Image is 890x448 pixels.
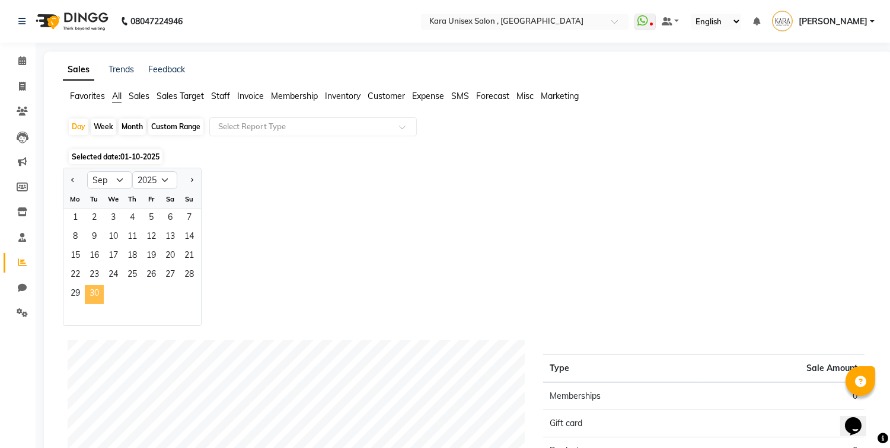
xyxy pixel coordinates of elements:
th: Sale Amount [704,355,865,383]
th: Type [543,355,704,383]
img: logo [30,5,111,38]
span: Favorites [70,91,105,101]
div: Fr [142,190,161,209]
span: 11 [123,228,142,247]
div: Mo [66,190,85,209]
span: 13 [161,228,180,247]
div: Monday, September 1, 2025 [66,209,85,228]
div: Sunday, September 14, 2025 [180,228,199,247]
div: Tuesday, September 2, 2025 [85,209,104,228]
div: Thursday, September 25, 2025 [123,266,142,285]
button: Next month [187,171,196,190]
div: Thursday, September 4, 2025 [123,209,142,228]
div: Friday, September 5, 2025 [142,209,161,228]
span: 21 [180,247,199,266]
span: 26 [142,266,161,285]
span: [PERSON_NAME] [799,15,867,28]
span: 25 [123,266,142,285]
div: Monday, September 22, 2025 [66,266,85,285]
div: Tuesday, September 30, 2025 [85,285,104,304]
select: Select year [132,171,177,189]
a: Sales [63,59,94,81]
iframe: chat widget [840,401,878,436]
div: Month [119,119,146,135]
span: 24 [104,266,123,285]
select: Select month [87,171,132,189]
div: Tuesday, September 9, 2025 [85,228,104,247]
div: Saturday, September 6, 2025 [161,209,180,228]
div: Friday, September 19, 2025 [142,247,161,266]
span: 16 [85,247,104,266]
span: 17 [104,247,123,266]
span: 6 [161,209,180,228]
div: Custom Range [148,119,203,135]
div: Wednesday, September 10, 2025 [104,228,123,247]
div: Th [123,190,142,209]
span: 18 [123,247,142,266]
span: 01-10-2025 [120,152,160,161]
img: Sapana [772,11,793,31]
div: Sunday, September 7, 2025 [180,209,199,228]
span: Sales Target [157,91,204,101]
span: 10 [104,228,123,247]
span: Expense [412,91,444,101]
div: We [104,190,123,209]
span: All [112,91,122,101]
span: Membership [271,91,318,101]
span: 5 [142,209,161,228]
span: 15 [66,247,85,266]
div: Wednesday, September 17, 2025 [104,247,123,266]
div: Thursday, September 11, 2025 [123,228,142,247]
div: Sunday, September 21, 2025 [180,247,199,266]
span: 2 [85,209,104,228]
div: Monday, September 29, 2025 [66,285,85,304]
td: Gift card [543,410,704,437]
div: Monday, September 15, 2025 [66,247,85,266]
a: Feedback [148,64,185,75]
b: 08047224946 [130,5,183,38]
div: Friday, September 12, 2025 [142,228,161,247]
span: Invoice [237,91,264,101]
span: 4 [123,209,142,228]
div: Tuesday, September 23, 2025 [85,266,104,285]
button: Previous month [68,171,78,190]
span: 20 [161,247,180,266]
span: 23 [85,266,104,285]
div: Sunday, September 28, 2025 [180,266,199,285]
span: 28 [180,266,199,285]
td: 0 [704,410,865,437]
div: Tuesday, September 16, 2025 [85,247,104,266]
div: Thursday, September 18, 2025 [123,247,142,266]
span: Customer [368,91,405,101]
span: Selected date: [69,149,162,164]
div: Day [69,119,88,135]
td: Memberships [543,382,704,410]
div: Monday, September 8, 2025 [66,228,85,247]
span: 3 [104,209,123,228]
span: 22 [66,266,85,285]
span: 30 [85,285,104,304]
span: 14 [180,228,199,247]
span: 29 [66,285,85,304]
div: Sa [161,190,180,209]
div: Saturday, September 13, 2025 [161,228,180,247]
span: Forecast [476,91,509,101]
span: 8 [66,228,85,247]
span: Marketing [541,91,579,101]
span: Staff [211,91,230,101]
span: 19 [142,247,161,266]
span: SMS [451,91,469,101]
span: 7 [180,209,199,228]
span: 12 [142,228,161,247]
div: Friday, September 26, 2025 [142,266,161,285]
div: Su [180,190,199,209]
div: Wednesday, September 24, 2025 [104,266,123,285]
span: 27 [161,266,180,285]
td: 0 [704,382,865,410]
div: Saturday, September 20, 2025 [161,247,180,266]
a: Trends [109,64,134,75]
div: Tu [85,190,104,209]
span: 9 [85,228,104,247]
span: Sales [129,91,149,101]
span: Inventory [325,91,361,101]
